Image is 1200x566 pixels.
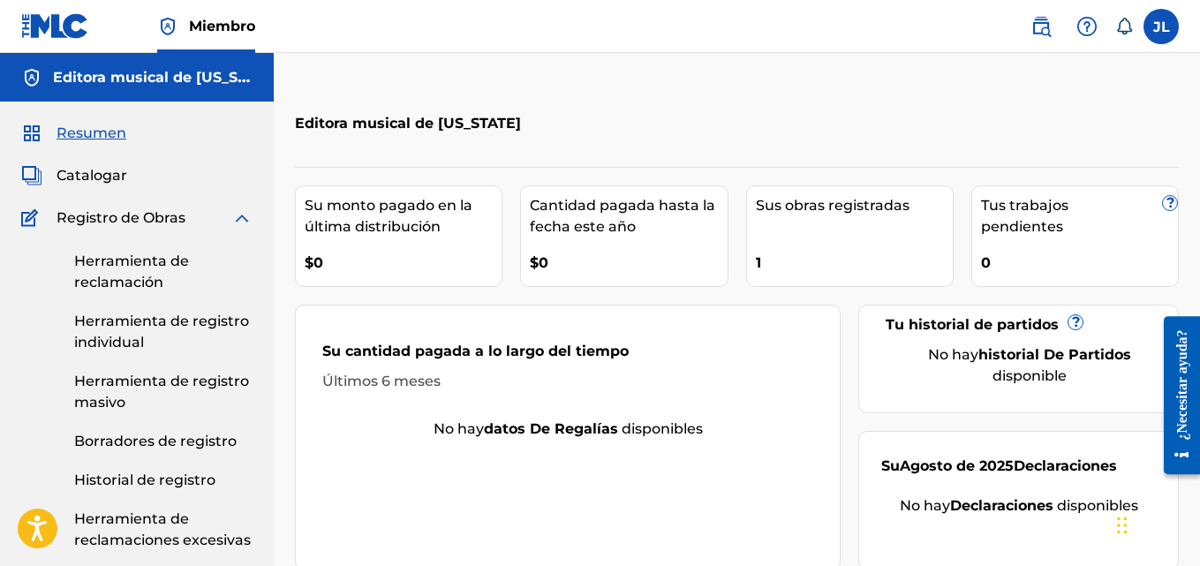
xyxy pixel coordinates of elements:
[484,420,618,437] font: datos de regalías
[74,509,253,551] a: Herramienta de reclamaciones excesivas
[231,208,253,229] img: expandir
[21,13,89,39] img: Logotipo del MLC
[189,18,255,34] font: Miembro
[900,457,1014,474] font: Agosto de 2025
[74,313,249,351] font: Herramienta de registro individual
[1166,194,1174,211] font: ?
[1143,9,1179,44] div: Menú de usuario
[1112,481,1200,566] iframe: Widget de chat
[21,165,42,186] img: Catalogar
[305,254,323,271] font: $0
[74,251,253,293] a: Herramienta de reclamación
[1069,9,1105,44] div: Ayuda
[74,433,237,449] font: Borradores de registro
[881,457,900,474] font: Su
[756,254,761,271] font: 1
[622,420,703,437] font: disponibles
[57,125,126,141] font: Resumen
[1023,9,1059,44] a: Búsqueda pública
[978,346,1131,363] font: historial de partidos
[74,311,253,353] a: Herramienta de registro individual
[981,197,1068,235] font: Tus trabajos pendientes
[74,373,249,411] font: Herramienta de registro masivo
[886,316,1059,333] font: Tu historial de partidos
[1030,16,1052,37] img: buscar
[21,208,44,229] img: Registro de Obras
[74,431,253,452] a: Borradores de registro
[1117,499,1128,552] div: Arrastrar
[1115,18,1133,35] div: Notificaciones
[756,197,909,214] font: Sus obras registradas
[74,371,253,413] a: Herramienta de registro masivo
[53,67,253,88] h5: Editora musical de Montana
[1014,457,1117,474] font: Declaraciones
[74,510,251,548] font: Herramienta de reclamaciones excesivas
[1076,16,1098,37] img: ayuda
[295,115,521,132] font: Editora musical de [US_STATE]
[21,123,42,144] img: Resumen
[57,167,127,184] font: Catalogar
[434,420,484,437] font: No hay
[157,16,178,37] img: Titular de los derechos superior
[53,69,279,86] font: Editora musical de [US_STATE]
[530,254,548,271] font: $0
[928,346,978,363] font: No hay
[530,197,715,235] font: Cantidad pagada hasta la fecha este año
[992,367,1067,384] font: disponible
[74,253,189,291] font: Herramienta de reclamación
[74,470,253,491] a: Historial de registro
[1151,300,1200,490] iframe: Centro de recursos
[57,209,185,226] font: Registro de Obras
[1057,497,1138,514] font: disponibles
[1072,313,1080,330] font: ?
[21,165,127,186] a: CatalogarCatalogar
[74,472,215,488] font: Historial de registro
[21,123,126,144] a: ResumenResumen
[21,67,42,88] img: Cuentas
[950,497,1053,514] font: declaraciones
[322,343,629,359] font: Su cantidad pagada a lo largo del tiempo
[981,254,991,271] font: 0
[900,497,950,514] font: No hay
[322,373,441,389] font: Últimos 6 meses
[305,197,472,235] font: Su monto pagado en la última distribución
